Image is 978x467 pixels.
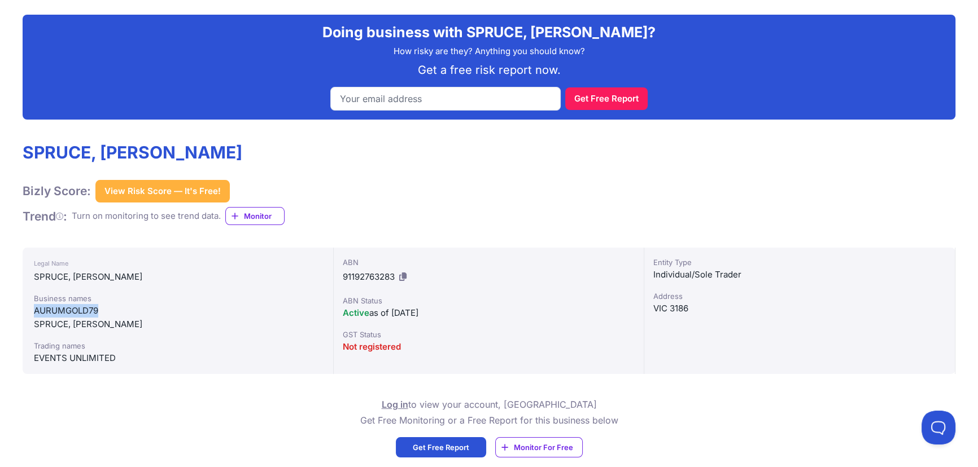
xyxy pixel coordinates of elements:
span: Monitor [244,210,284,222]
div: EVENTS UNLIMITED [34,351,322,365]
div: AURUMGOLD79 [34,304,322,318]
h1: Trend : [23,209,67,224]
p: How risky are they? Anything you should know? [32,45,946,58]
div: Entity Type [653,257,946,268]
span: Get Free Report [413,442,469,453]
div: SPRUCE, [PERSON_NAME] [34,270,322,284]
div: Individual/Sole Trader [653,268,946,281]
div: ABN Status [343,295,635,306]
p: Get a free risk report now. [32,62,946,78]
div: Turn on monitoring to see trend data. [72,210,221,223]
div: Address [653,290,946,302]
iframe: Toggle Customer Support [922,411,955,444]
div: ABN [343,257,635,268]
button: View Risk Score — It's Free! [95,180,230,202]
input: Your email address [330,87,561,111]
div: Trading names [34,340,322,351]
h2: Doing business with SPRUCE, [PERSON_NAME]? [32,24,946,41]
h1: Bizly Score: [23,183,91,199]
div: as of [DATE] [343,306,635,320]
span: 91192763283 [343,271,395,282]
p: to view your account, [GEOGRAPHIC_DATA] Get Free Monitoring or a Free Report for this business below [360,396,618,428]
a: Monitor For Free [495,437,583,457]
a: Monitor [225,207,285,225]
span: Not registered [343,341,401,352]
div: Legal Name [34,257,322,270]
div: Business names [34,293,322,304]
button: Get Free Report [565,87,648,110]
a: Get Free Report [396,437,486,457]
div: GST Status [343,329,635,340]
div: VIC 3186 [653,302,946,315]
div: SPRUCE, [PERSON_NAME] [34,318,322,331]
span: Monitor For Free [514,442,573,453]
h1: SPRUCE, [PERSON_NAME] [23,142,285,162]
span: Active [343,307,369,318]
a: Log in [382,399,408,410]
